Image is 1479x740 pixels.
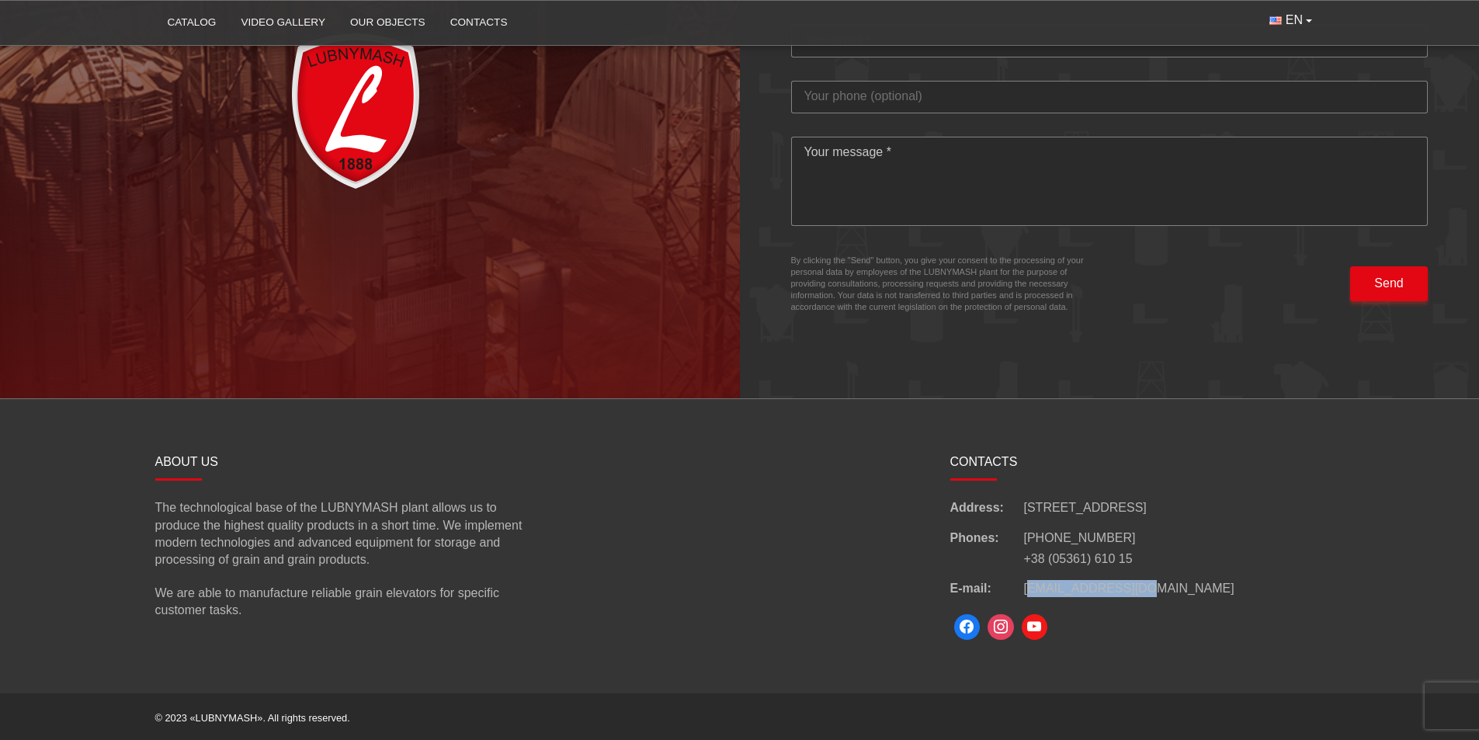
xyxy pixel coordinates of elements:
[438,5,520,40] a: Contacts
[155,712,350,724] span: © 2023 «LUBNYMASH». All rights reserved.
[791,255,1102,313] small: By clicking the "Send" button, you give your consent to the processing of your personal data by e...
[228,5,338,40] a: Video gallery
[950,499,1024,516] span: Address:
[950,580,1024,597] span: E-mail:
[1024,580,1234,597] a: [EMAIL_ADDRESS][DOMAIN_NAME]
[950,455,1018,468] span: CONTACTS
[338,5,438,40] a: Our objects
[155,5,229,40] a: Catalog
[1374,275,1403,292] span: Send
[155,585,529,620] p: We are able to manufacture reliable grain elevators for specific customer tasks.
[1024,531,1136,544] a: [PHONE_NUMBER]
[155,499,529,569] p: The technological base of the LUBNYMASH plant allows us to produce the highest quality products i...
[950,610,984,644] a: Facebook
[155,455,219,468] span: ABOUT US
[1269,16,1282,25] img: English
[1024,499,1147,516] span: [STREET_ADDRESS]
[984,610,1018,644] a: Instagram
[1018,610,1052,644] a: Youtube
[950,530,1024,568] span: Phones:
[1024,552,1133,565] a: +38 (05361) 610 15
[1257,5,1324,35] button: EN
[1286,12,1303,29] span: EN
[1024,582,1234,595] span: [EMAIL_ADDRESS][DOMAIN_NAME]
[1350,266,1428,301] button: Send
[12,35,75,49] center: 29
